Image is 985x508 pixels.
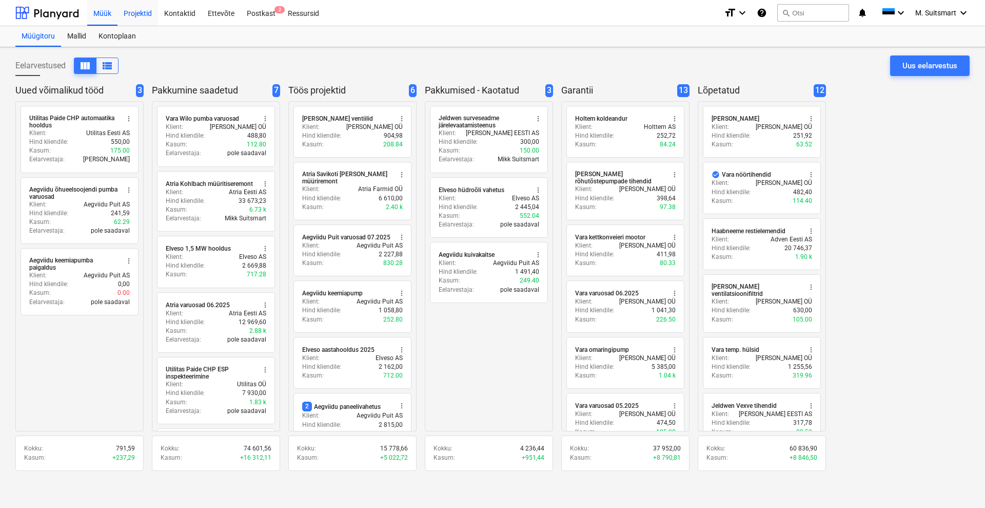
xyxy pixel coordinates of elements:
[225,214,266,223] p: Mikk Suitsmart
[261,366,269,374] span: more_vert
[698,84,810,97] p: Lõpetatud
[915,9,956,17] span: M. Suitsmart
[712,253,733,261] p: Kasum :
[712,354,729,363] p: Klient :
[166,180,253,188] div: Atria Kohlbach müüritiseremont
[302,233,390,241] div: Aegviidu Puit varuosad 07.2025
[575,289,639,297] div: Vara varuosad 06.2025
[398,115,406,123] span: more_vert
[379,421,403,429] p: 2 815,00
[890,55,970,76] button: Uus eelarvestus
[439,115,528,129] div: Jeldwen surveseadme järelevaatamisteenus
[814,84,826,97] span: 12
[29,218,51,227] p: Kasum :
[92,26,142,47] a: Kontoplaan
[166,398,187,407] p: Kasum :
[498,155,539,164] p: Mikk Suitsmart
[398,171,406,179] span: more_vert
[302,289,363,297] div: Aegviidu keemiapump
[493,259,539,268] p: Aegviidu Puit AS
[227,335,266,344] p: pole saadaval
[398,346,406,354] span: more_vert
[712,419,751,427] p: Hind kliendile :
[15,58,119,74] div: Eelarvestused
[379,250,403,259] p: 2 227,88
[807,346,815,354] span: more_vert
[439,268,478,276] p: Hind kliendile :
[619,354,676,363] p: [PERSON_NAME] OÜ
[500,286,539,294] p: pole saadaval
[712,297,729,306] p: Klient :
[116,444,135,453] p: 791,59
[297,444,316,453] p: Kokku :
[29,257,119,271] div: Aegviidu keemiapumba paigaldus
[575,402,639,410] div: Vara varuosad 05.2025
[439,251,495,259] div: Aegviidu kuivakaitse
[29,115,119,129] div: Utilitas Paide CHP automaatika hooldus
[242,261,266,270] p: 2 669,88
[302,306,341,315] p: Hind kliendile :
[29,186,119,200] div: Aegviidu õhueelsoojendi pumba varuosad
[15,84,132,97] p: Uued võimalikud tööd
[166,261,205,270] p: Hind kliendile :
[376,354,403,363] p: Elveso AS
[249,398,266,407] p: 1.83 k
[439,259,456,268] p: Klient :
[15,26,61,47] a: Müügitoru
[261,244,269,253] span: more_vert
[671,402,679,410] span: more_vert
[302,259,324,268] p: Kasum :
[660,140,676,149] p: 84.24
[434,444,452,453] p: Kokku :
[398,289,406,297] span: more_vert
[166,253,183,261] p: Klient :
[380,444,408,453] p: 15 778,66
[575,354,593,363] p: Klient :
[288,84,405,97] p: Töös projektid
[793,306,812,315] p: 630,00
[756,354,812,363] p: [PERSON_NAME] OÜ
[249,327,266,335] p: 2.88 k
[712,402,777,410] div: Jeldwen Vexve tihendid
[671,346,679,354] span: more_vert
[756,123,812,131] p: [PERSON_NAME] OÜ
[575,297,593,306] p: Klient :
[575,171,664,185] div: [PERSON_NAME] rõhutõstepumpade tihendid
[136,84,144,97] span: 3
[302,123,320,131] p: Klient :
[29,280,68,289] p: Hind kliendile :
[302,346,375,354] div: Elveso aastahooldus 2025
[657,131,676,140] p: 252,72
[793,419,812,427] p: 317,78
[712,227,785,235] div: Haabneeme restielemendid
[807,115,815,123] span: more_vert
[712,283,801,297] div: [PERSON_NAME] ventilatsioonifiltrid
[520,212,539,220] p: 552.04
[244,444,271,453] p: 74 601,56
[777,4,849,22] button: Otsi
[575,315,597,324] p: Kasum :
[237,380,266,389] p: Utilitas OÜ
[302,194,341,203] p: Hind kliendile :
[161,444,180,453] p: Kokku :
[575,306,614,315] p: Hind kliendile :
[575,410,593,419] p: Klient :
[793,188,812,197] p: 482,40
[652,363,676,371] p: 5 385,00
[782,9,790,17] span: search
[302,185,320,194] p: Klient :
[239,253,266,261] p: Elveso AS
[575,250,614,259] p: Hind kliendile :
[166,318,205,327] p: Hind kliendile :
[712,171,720,179] span: Märgi kui tegemata
[239,318,266,327] p: 12 969,60
[272,84,280,97] span: 7
[575,363,614,371] p: Hind kliendile :
[736,7,748,19] i: keyboard_arrow_down
[671,171,679,179] span: more_vert
[86,129,130,138] p: Utilitas Eesti AS
[656,428,676,437] p: 125.22
[575,140,597,149] p: Kasum :
[619,185,676,194] p: [PERSON_NAME] OÜ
